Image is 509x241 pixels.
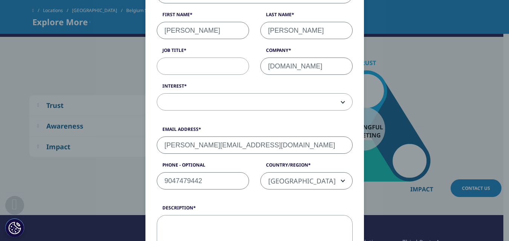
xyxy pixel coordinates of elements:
[261,173,352,190] span: United States
[157,205,353,215] label: Description
[260,162,353,172] label: Country/Region
[260,172,353,189] span: United States
[260,47,353,58] label: Company
[260,11,353,22] label: Last Name
[5,218,24,237] button: Cookies Settings
[157,11,249,22] label: First Name
[157,162,249,172] label: Phone - Optional
[157,83,353,93] label: Interest
[157,47,249,58] label: Job Title
[157,126,353,136] label: Email Address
